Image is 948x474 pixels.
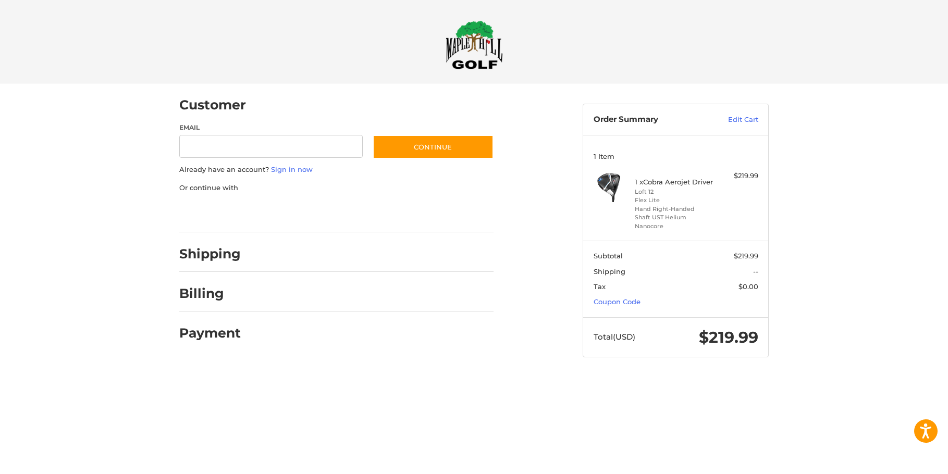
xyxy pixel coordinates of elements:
span: Total (USD) [594,332,635,342]
li: Shaft UST Helium Nanocore [635,213,715,230]
iframe: Google Customer Reviews [862,446,948,474]
label: Email [179,123,363,132]
h4: 1 x Cobra Aerojet Driver [635,178,715,186]
iframe: PayPal-venmo [353,203,431,222]
span: -- [753,267,758,276]
li: Flex Lite [635,196,715,205]
a: Edit Cart [706,115,758,125]
h3: 1 Item [594,152,758,160]
span: $219.99 [734,252,758,260]
button: Continue [373,135,494,159]
p: Already have an account? [179,165,494,175]
iframe: PayPal-paypal [176,203,254,222]
h3: Order Summary [594,115,706,125]
h2: Customer [179,97,246,113]
div: $219.99 [717,171,758,181]
h2: Payment [179,325,241,341]
span: Shipping [594,267,625,276]
span: Subtotal [594,252,623,260]
span: $219.99 [699,328,758,347]
a: Sign in now [271,165,313,173]
h2: Shipping [179,246,241,262]
p: Or continue with [179,183,494,193]
h2: Billing [179,285,240,302]
a: Coupon Code [594,297,641,306]
img: Maple Hill Golf [446,20,503,69]
li: Loft 12 [635,188,715,196]
iframe: PayPal-paylater [264,203,342,222]
li: Hand Right-Handed [635,205,715,214]
span: Tax [594,282,606,291]
span: $0.00 [738,282,758,291]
